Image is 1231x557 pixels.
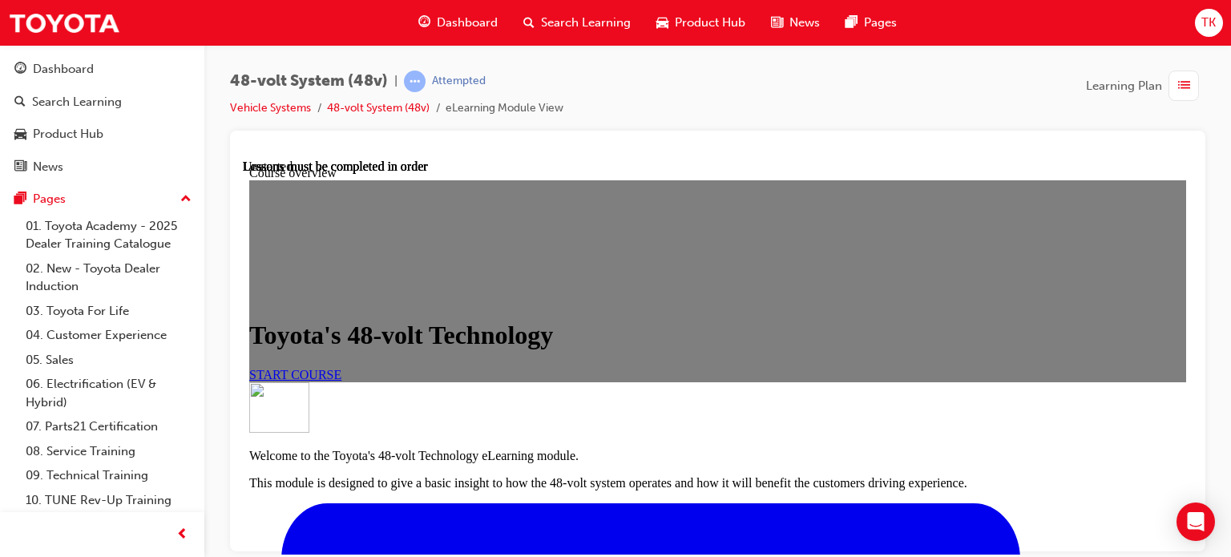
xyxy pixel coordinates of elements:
[19,323,198,348] a: 04. Customer Experience
[19,214,198,256] a: 01. Toyota Academy - 2025 Dealer Training Catalogue
[14,63,26,77] span: guage-icon
[644,6,758,39] a: car-iconProduct Hub
[230,101,311,115] a: Vehicle Systems
[864,14,897,32] span: Pages
[446,99,563,118] li: eLearning Module View
[771,13,783,33] span: news-icon
[6,317,943,331] p: This module is designed to give a basic insight to how the 48-volt system operates and how it wil...
[6,184,198,214] button: Pages
[6,54,198,84] a: Dashboard
[6,289,943,304] p: Welcome to the Toyota's 48-volt Technology eLearning module.
[19,414,198,439] a: 07. Parts21 Certification
[394,72,398,91] span: |
[1086,71,1205,101] button: Learning Plan
[14,95,26,110] span: search-icon
[19,348,198,373] a: 05. Sales
[1086,77,1162,95] span: Learning Plan
[6,119,198,149] a: Product Hub
[1201,14,1216,32] span: TK
[8,5,120,41] img: Trak
[6,87,198,117] a: Search Learning
[327,101,430,115] a: 48-volt System (48v)
[6,208,99,222] a: START COURSE
[833,6,910,39] a: pages-iconPages
[511,6,644,39] a: search-iconSearch Learning
[33,158,63,176] div: News
[33,125,103,143] div: Product Hub
[176,525,188,545] span: prev-icon
[789,14,820,32] span: News
[180,189,192,210] span: up-icon
[32,93,122,111] div: Search Learning
[14,127,26,142] span: car-icon
[656,13,668,33] span: car-icon
[846,13,858,33] span: pages-icon
[19,463,198,488] a: 09. Technical Training
[6,51,198,184] button: DashboardSearch LearningProduct HubNews
[230,72,388,91] span: 48-volt System (48v)
[19,256,198,299] a: 02. New - Toyota Dealer Induction
[19,299,198,324] a: 03. Toyota For Life
[6,152,198,182] a: News
[523,13,535,33] span: search-icon
[6,161,943,191] h1: Toyota's 48-volt Technology
[406,6,511,39] a: guage-iconDashboard
[19,439,198,464] a: 08. Service Training
[33,190,66,208] div: Pages
[418,13,430,33] span: guage-icon
[1195,9,1223,37] button: TK
[14,192,26,207] span: pages-icon
[404,71,426,92] span: learningRecordVerb_ATTEMPT-icon
[14,160,26,175] span: news-icon
[432,74,486,89] div: Attempted
[758,6,833,39] a: news-iconNews
[541,14,631,32] span: Search Learning
[1178,76,1190,96] span: list-icon
[19,488,198,513] a: 10. TUNE Rev-Up Training
[437,14,498,32] span: Dashboard
[33,60,94,79] div: Dashboard
[675,14,745,32] span: Product Hub
[1177,503,1215,541] div: Open Intercom Messenger
[19,372,198,414] a: 06. Electrification (EV & Hybrid)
